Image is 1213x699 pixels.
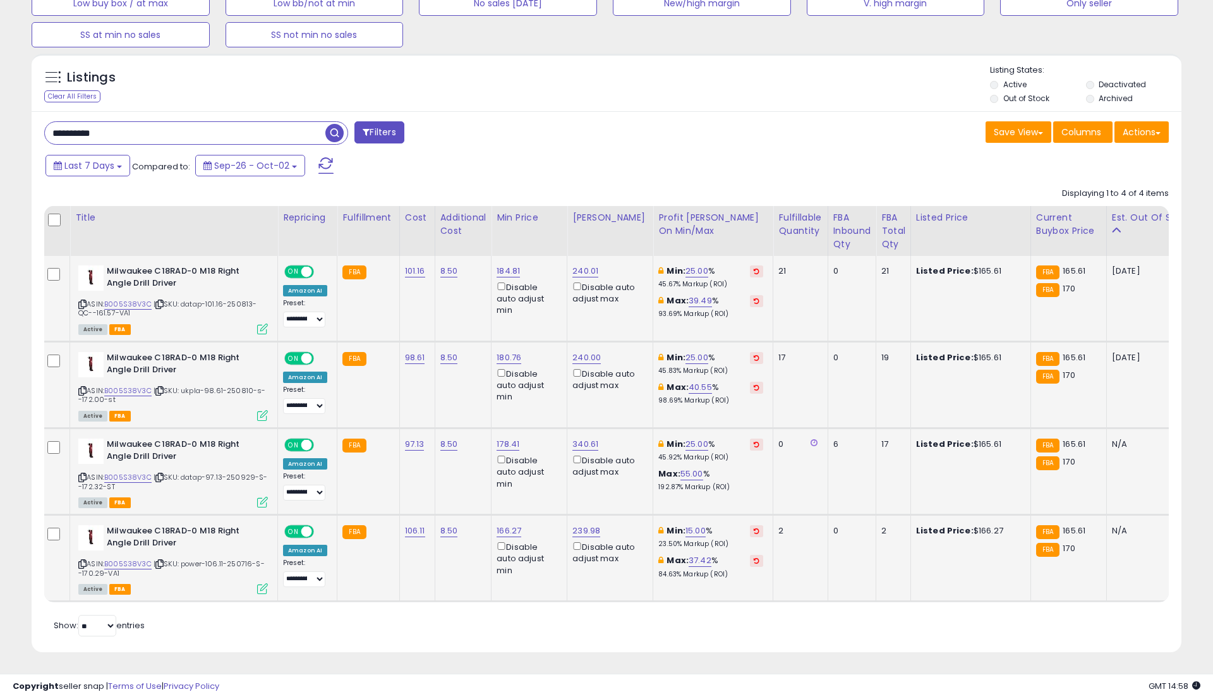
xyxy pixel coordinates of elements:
div: FBA inbound Qty [833,211,871,251]
label: Archived [1099,93,1133,104]
div: Disable auto adjust max [572,280,643,305]
button: Last 7 Days [45,155,130,176]
small: FBA [1036,456,1059,470]
div: ASIN: [78,439,268,506]
b: Min: [667,438,685,450]
i: This overrides the store level min markup for this listing [658,440,663,448]
span: FBA [109,324,131,335]
i: Revert to store-level Min Markup [754,441,759,447]
b: Listed Price: [916,525,974,537]
b: Max: [658,468,680,480]
a: 40.55 [689,381,712,394]
div: Disable auto adjust min [497,367,557,403]
span: ON [286,267,301,277]
span: | SKU: datap-101.16-250813-QC--161.57-VA1 [78,299,257,318]
a: 25.00 [685,265,708,277]
div: Repricing [283,211,332,224]
img: 31TbGcdoRUL._SL40_.jpg [78,525,104,550]
span: 165.61 [1063,265,1085,277]
span: OFF [312,267,332,277]
a: 8.50 [440,351,458,364]
small: FBA [1036,352,1059,366]
i: Revert to store-level Min Markup [754,268,759,274]
b: Listed Price: [916,351,974,363]
small: FBA [1036,265,1059,279]
div: Preset: [283,472,327,501]
div: Amazon AI [283,285,327,296]
small: FBA [342,352,366,366]
span: Last 7 Days [64,159,114,172]
span: 165.61 [1063,525,1085,537]
div: % [658,525,763,549]
span: Show: entries [54,619,145,631]
div: Displaying 1 to 4 of 4 items [1062,188,1169,200]
div: Clear All Filters [44,90,100,102]
div: % [658,295,763,319]
p: 93.69% Markup (ROI) [658,310,763,319]
a: 184.81 [497,265,520,277]
p: 98.69% Markup (ROI) [658,396,763,405]
button: SS not min no sales [226,22,404,47]
button: Sep-26 - Oct-02 [195,155,305,176]
a: B005S38V3C [104,386,152,396]
img: 31TbGcdoRUL._SL40_.jpg [78,265,104,291]
i: This overrides the store level min markup for this listing [658,353,663,362]
div: % [658,352,763,375]
div: Title [75,211,272,224]
label: Out of Stock [1003,93,1049,104]
b: Listed Price: [916,438,974,450]
div: 19 [881,352,901,363]
small: FBA [1036,439,1059,453]
span: Sep-26 - Oct-02 [214,159,289,172]
div: Listed Price [916,211,1025,224]
div: 6 [833,439,867,450]
a: 98.61 [405,351,425,364]
span: 165.61 [1063,351,1085,363]
small: FBA [342,265,366,279]
span: | SKU: ukpla-98.61-250810-s--172.00-st [78,386,266,404]
div: Disable auto adjust max [572,367,643,391]
p: Listing States: [990,64,1181,76]
div: % [658,555,763,578]
a: B005S38V3C [104,299,152,310]
span: All listings currently available for purchase on Amazon [78,584,107,595]
div: $165.61 [916,265,1021,277]
b: Milwaukee C18RAD-0 M18 Right Angle Drill Driver [107,352,260,379]
a: B005S38V3C [104,472,152,483]
strong: Copyright [13,680,59,692]
b: Listed Price: [916,265,974,277]
span: 170 [1063,542,1075,554]
div: Disable auto adjust max [572,540,643,564]
div: $165.61 [916,439,1021,450]
a: Terms of Use [108,680,162,692]
span: 165.61 [1063,438,1085,450]
div: 2 [881,525,901,537]
a: 239.98 [572,525,600,537]
div: 0 [833,352,867,363]
div: Fulfillment [342,211,394,224]
a: Privacy Policy [164,680,219,692]
div: Min Price [497,211,562,224]
span: 170 [1063,283,1075,295]
a: 39.49 [689,295,712,307]
span: Compared to: [132,161,190,173]
i: This overrides the store level max markup for this listing [658,296,663,305]
i: Revert to store-level Min Markup [754,355,759,361]
div: 21 [881,265,901,277]
span: All listings currently available for purchase on Amazon [78,324,107,335]
i: Revert to store-level Max Markup [754,298,759,304]
small: FBA [1036,370,1059,384]
div: 17 [881,439,901,450]
span: 2025-10-10 14:58 GMT [1149,680,1200,692]
p: 45.92% Markup (ROI) [658,453,763,462]
a: 240.01 [572,265,598,277]
a: 97.13 [405,438,425,451]
img: 31TbGcdoRUL._SL40_.jpg [78,352,104,377]
div: Disable auto adjust max [572,453,643,478]
span: FBA [109,411,131,422]
span: ON [286,526,301,537]
button: Actions [1114,121,1169,143]
div: ASIN: [78,352,268,420]
p: 45.83% Markup (ROI) [658,367,763,375]
div: 17 [778,352,818,363]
